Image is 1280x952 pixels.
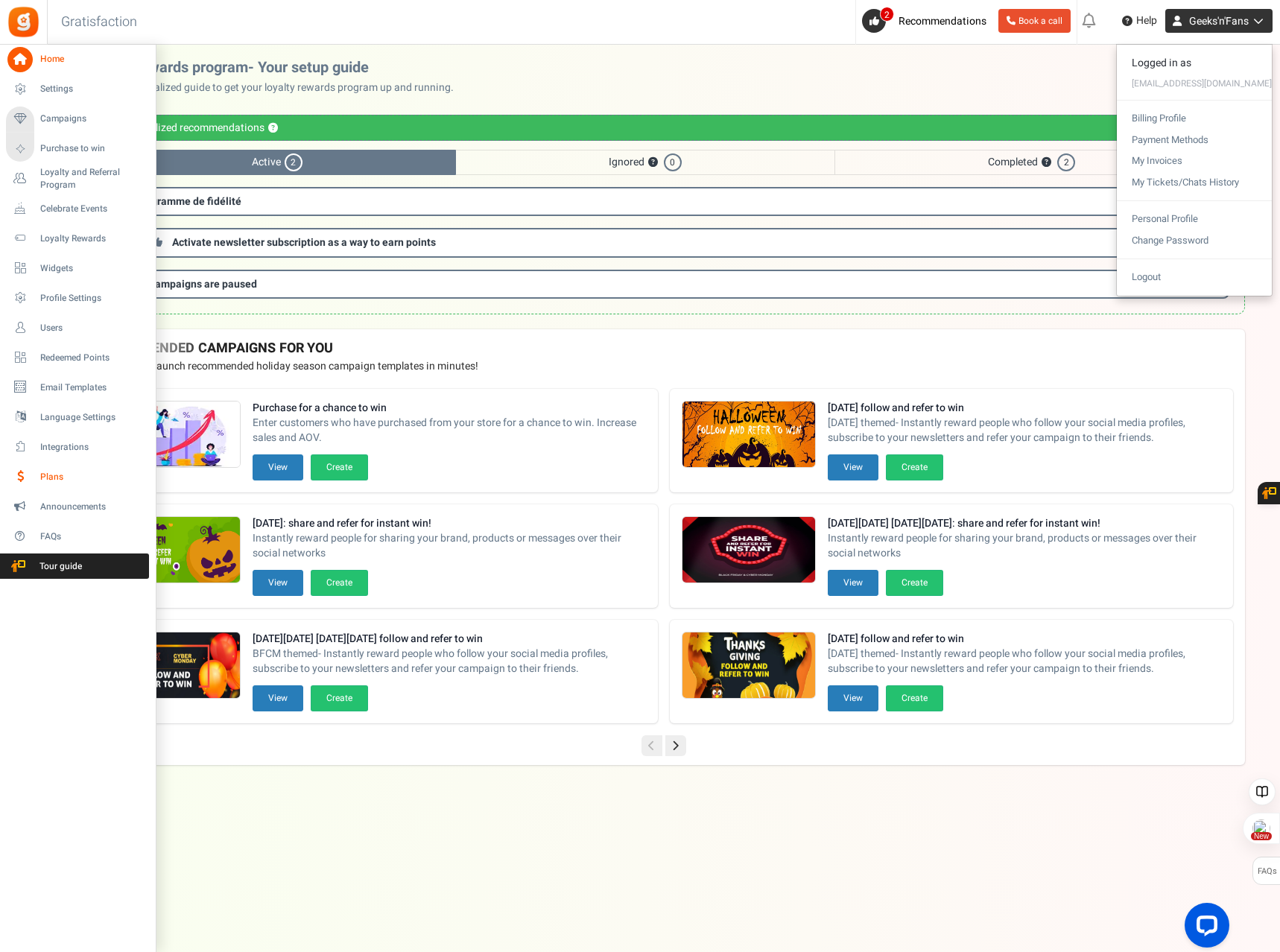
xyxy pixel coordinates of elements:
[6,375,149,400] a: Email Templates
[1117,267,1272,288] a: Logout
[40,381,145,394] span: Email Templates
[83,60,466,76] h2: Loyalty rewards program- Your setup guide
[253,401,646,416] strong: Purchase for a chance to win
[253,685,303,711] button: View
[6,524,149,549] a: FAQs
[6,107,149,132] a: Campaigns
[253,632,646,647] strong: [DATE][DATE] [DATE][DATE] follow and refer to win
[253,570,303,596] button: View
[828,570,878,596] button: View
[1042,158,1051,168] button: ?
[40,142,145,155] span: Purchase to win
[7,560,111,573] span: Tour guide
[1189,13,1249,29] span: Geeks'n'Fans
[682,632,815,699] img: Recommended Campaigns
[40,166,149,191] span: Loyalty and Referral Program
[40,471,145,483] span: Plans
[268,124,278,133] button: ?
[83,80,466,95] p: Use this personalized guide to get your loyalty rewards program up and running.
[828,516,1221,531] strong: [DATE][DATE] [DATE][DATE]: share and refer for instant win!
[6,404,149,430] a: Language Settings
[6,434,149,460] a: Integrations
[1117,74,1272,92] div: [EMAIL_ADDRESS][DOMAIN_NAME]
[6,256,149,281] a: Widgets
[886,685,943,711] button: Create
[6,315,149,340] a: Users
[828,416,1221,445] span: [DATE] themed- Instantly reward people who follow your social media profiles, subscribe to your n...
[1117,230,1272,252] a: Change Password
[6,136,149,162] a: Purchase to win
[95,341,1233,356] h4: RECOMMENDED CAMPAIGNS FOR YOU
[40,203,145,215] span: Celebrate Events
[880,7,894,22] span: 2
[886,454,943,480] button: Create
[107,402,240,469] img: Recommended Campaigns
[1117,52,1272,74] div: Logged in as
[285,153,302,171] span: 2
[45,7,153,37] h3: Gratisfaction
[998,9,1071,33] a: Book a call
[6,47,149,72] a: Home
[6,196,149,221] a: Celebrate Events
[1117,209,1272,230] a: Personal Profile
[828,531,1221,561] span: Instantly reward people for sharing your brand, products or messages over their social networks
[1117,108,1272,130] a: Billing Profile
[135,194,241,209] span: Programme de fidélité
[456,150,834,175] span: Ignored
[253,516,646,531] strong: [DATE]: share and refer for instant win!
[95,359,1233,374] p: Preview and launch recommended holiday season campaign templates in minutes!
[98,150,456,175] span: Active
[828,454,878,480] button: View
[6,345,149,370] a: Redeemed Points
[98,115,1229,141] div: Personalized recommendations
[311,454,368,480] button: Create
[40,501,145,513] span: Announcements
[311,570,368,596] button: Create
[834,150,1229,175] span: Completed
[7,5,40,39] img: Gratisfaction
[40,292,145,305] span: Profile Settings
[828,401,1221,416] strong: [DATE] follow and refer to win
[6,285,149,311] a: Profile Settings
[1116,9,1163,33] a: Help
[107,632,240,699] img: Recommended Campaigns
[253,454,303,480] button: View
[664,153,682,171] span: 0
[40,232,145,245] span: Loyalty Rewards
[253,531,646,561] span: Instantly reward people for sharing your brand, products or messages over their social networks
[1057,153,1075,171] span: 2
[886,570,943,596] button: Create
[6,226,149,251] a: Loyalty Rewards
[40,441,145,454] span: Integrations
[40,530,145,543] span: FAQs
[682,517,815,584] img: Recommended Campaigns
[1257,857,1277,886] span: FAQs
[107,517,240,584] img: Recommended Campaigns
[253,416,646,445] span: Enter customers who have purchased from your store for a chance to win. Increase sales and AOV.
[1117,172,1272,194] a: My Tickets/Chats History
[1117,150,1272,172] a: My Invoices
[40,83,145,95] span: Settings
[828,632,1221,647] strong: [DATE] follow and refer to win
[6,464,149,489] a: Plans
[172,235,436,250] span: Activate newsletter subscription as a way to earn points
[6,494,149,519] a: Announcements
[40,322,145,334] span: Users
[40,352,145,364] span: Redeemed Points
[899,13,986,29] span: Recommendations
[1132,13,1157,28] span: Help
[828,685,878,711] button: View
[862,9,992,33] a: 2 Recommendations
[40,112,145,125] span: Campaigns
[40,53,145,66] span: Home
[311,685,368,711] button: Create
[648,158,658,168] button: ?
[682,402,815,469] img: Recommended Campaigns
[6,77,149,102] a: Settings
[253,647,646,676] span: BFCM themed- Instantly reward people who follow your social media profiles, subscribe to your new...
[1117,130,1272,151] a: Payment Methods
[40,411,145,424] span: Language Settings
[6,166,149,191] a: Loyalty and Referral Program
[40,262,145,275] span: Widgets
